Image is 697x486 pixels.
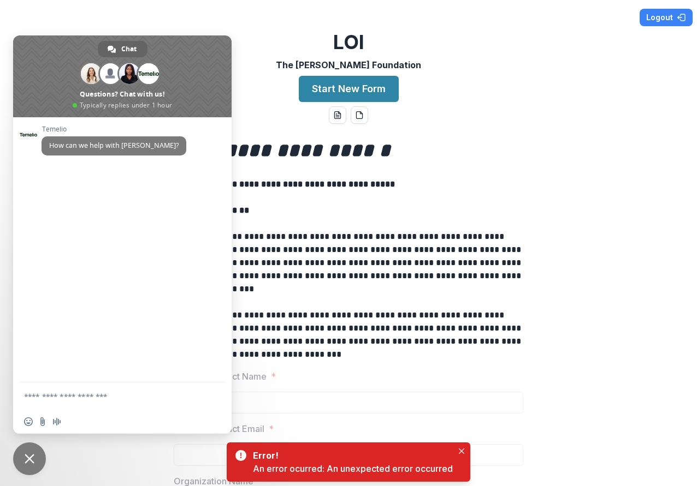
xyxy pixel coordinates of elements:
div: An error ocurred: An unexpected error occurred [253,462,453,475]
span: Send a file [38,417,47,426]
div: Error! [253,449,448,462]
span: Temelio [42,125,186,133]
span: How can we help with [PERSON_NAME]? [49,141,179,150]
button: Start New Form [299,76,399,102]
span: Audio message [52,417,61,426]
button: Close [455,445,468,458]
div: Chat [98,41,147,57]
button: word-download [329,106,346,124]
button: pdf-download [351,106,368,124]
button: Logout [640,9,693,26]
span: Chat [121,41,137,57]
p: The [PERSON_NAME] Foundation [276,58,421,71]
textarea: Compose your message... [24,392,197,401]
div: Close chat [13,442,46,475]
span: Insert an emoji [24,417,33,426]
h2: LOI [333,31,364,54]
